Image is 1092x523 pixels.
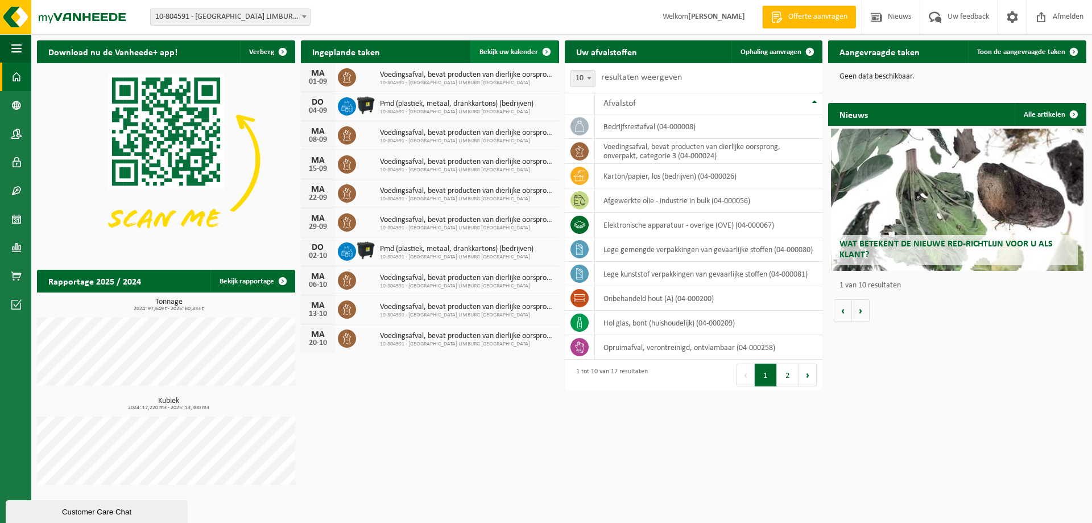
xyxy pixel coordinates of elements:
img: WB-1100-HPE-AE-01 [356,96,375,115]
div: 1 tot 10 van 17 resultaten [570,363,648,388]
span: Verberg [249,48,274,56]
span: 10 [570,70,595,87]
span: Toon de aangevraagde taken [977,48,1065,56]
div: DO [307,243,329,252]
span: 10-804591 - [GEOGRAPHIC_DATA] LIMBURG [GEOGRAPHIC_DATA] [380,80,553,87]
span: 10 [571,71,595,87]
div: MA [307,272,329,281]
td: lege gemengde verpakkingen van gevaarlijke stoffen (04-000080) [595,237,823,262]
td: voedingsafval, bevat producten van dierlijke oorsprong, onverpakt, categorie 3 (04-000024) [595,139,823,164]
td: karton/papier, los (bedrijven) (04-000026) [595,164,823,188]
td: elektronische apparatuur - overige (OVE) (04-000067) [595,213,823,237]
div: 29-09 [307,223,329,231]
span: Offerte aanvragen [785,11,850,23]
p: Geen data beschikbaar. [839,73,1075,81]
div: MA [307,156,329,165]
button: Volgende [852,299,870,322]
span: Voedingsafval, bevat producten van dierlijke oorsprong, onverpakt, categorie 3 [380,332,553,341]
h3: Tonnage [43,298,295,312]
div: MA [307,214,329,223]
span: Afvalstof [603,99,636,108]
span: 2024: 97,649 t - 2025: 60,833 t [43,306,295,312]
div: MA [307,301,329,310]
a: Ophaling aanvragen [731,40,821,63]
a: Offerte aanvragen [762,6,856,28]
h2: Download nu de Vanheede+ app! [37,40,189,63]
img: WB-1100-HPE-AE-01 [356,241,375,260]
label: resultaten weergeven [601,73,682,82]
div: MA [307,185,329,194]
div: 08-09 [307,136,329,144]
span: 10-804591 - SABCA LIMBURG NV - LUMMEN [151,9,310,25]
span: Pmd (plastiek, metaal, drankkartons) (bedrijven) [380,100,533,109]
td: bedrijfsrestafval (04-000008) [595,114,823,139]
span: Voedingsafval, bevat producten van dierlijke oorsprong, onverpakt, categorie 3 [380,274,553,283]
iframe: chat widget [6,498,190,523]
button: Previous [737,364,755,386]
span: 10-804591 - [GEOGRAPHIC_DATA] LIMBURG [GEOGRAPHIC_DATA] [380,312,553,319]
div: 02-10 [307,252,329,260]
button: Next [799,364,817,386]
span: Ophaling aanvragen [741,48,801,56]
div: MA [307,330,329,339]
div: 13-10 [307,310,329,318]
a: Alle artikelen [1015,103,1085,126]
span: 10-804591 - [GEOGRAPHIC_DATA] LIMBURG [GEOGRAPHIC_DATA] [380,283,553,290]
span: Voedingsafval, bevat producten van dierlijke oorsprong, onverpakt, categorie 3 [380,216,553,225]
img: Download de VHEPlus App [37,63,295,257]
span: 10-804591 - [GEOGRAPHIC_DATA] LIMBURG [GEOGRAPHIC_DATA] [380,196,553,203]
div: MA [307,69,329,78]
button: Verberg [240,40,294,63]
span: 10-804591 - [GEOGRAPHIC_DATA] LIMBURG [GEOGRAPHIC_DATA] [380,167,553,174]
div: MA [307,127,329,136]
span: 10-804591 - [GEOGRAPHIC_DATA] LIMBURG [GEOGRAPHIC_DATA] [380,138,553,145]
div: 06-10 [307,281,329,289]
span: 2024: 17,220 m3 - 2025: 13,300 m3 [43,405,295,411]
h2: Ingeplande taken [301,40,391,63]
span: 10-804591 - SABCA LIMBURG NV - LUMMEN [150,9,311,26]
a: Wat betekent de nieuwe RED-richtlijn voor u als klant? [831,129,1084,271]
span: 10-804591 - [GEOGRAPHIC_DATA] LIMBURG [GEOGRAPHIC_DATA] [380,109,533,116]
div: 22-09 [307,194,329,202]
div: 01-09 [307,78,329,86]
td: hol glas, bont (huishoudelijk) (04-000209) [595,311,823,335]
div: 15-09 [307,165,329,173]
span: 10-804591 - [GEOGRAPHIC_DATA] LIMBURG [GEOGRAPHIC_DATA] [380,254,533,261]
span: Voedingsafval, bevat producten van dierlijke oorsprong, onverpakt, categorie 3 [380,158,553,167]
button: Vorige [834,299,852,322]
h2: Uw afvalstoffen [565,40,648,63]
button: 1 [755,364,777,386]
span: Pmd (plastiek, metaal, drankkartons) (bedrijven) [380,245,533,254]
span: Voedingsafval, bevat producten van dierlijke oorsprong, onverpakt, categorie 3 [380,129,553,138]
td: lege kunststof verpakkingen van gevaarlijke stoffen (04-000081) [595,262,823,286]
td: afgewerkte olie - industrie in bulk (04-000056) [595,188,823,213]
td: onbehandeld hout (A) (04-000200) [595,286,823,311]
span: Voedingsafval, bevat producten van dierlijke oorsprong, onverpakt, categorie 3 [380,303,553,312]
h2: Aangevraagde taken [828,40,931,63]
td: opruimafval, verontreinigd, ontvlambaar (04-000258) [595,335,823,360]
h2: Nieuws [828,103,879,125]
div: 04-09 [307,107,329,115]
span: 10-804591 - [GEOGRAPHIC_DATA] LIMBURG [GEOGRAPHIC_DATA] [380,341,553,348]
p: 1 van 10 resultaten [839,282,1081,290]
span: Wat betekent de nieuwe RED-richtlijn voor u als klant? [839,240,1053,260]
h2: Rapportage 2025 / 2024 [37,270,152,292]
a: Bekijk uw kalender [470,40,558,63]
span: Voedingsafval, bevat producten van dierlijke oorsprong, onverpakt, categorie 3 [380,71,553,80]
button: 2 [777,364,799,386]
div: 20-10 [307,339,329,347]
span: 10-804591 - [GEOGRAPHIC_DATA] LIMBURG [GEOGRAPHIC_DATA] [380,225,553,232]
a: Toon de aangevraagde taken [968,40,1085,63]
div: DO [307,98,329,107]
h3: Kubiek [43,397,295,411]
strong: [PERSON_NAME] [688,13,745,21]
a: Bekijk rapportage [210,270,294,293]
span: Bekijk uw kalender [479,48,538,56]
span: Voedingsafval, bevat producten van dierlijke oorsprong, onverpakt, categorie 3 [380,187,553,196]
